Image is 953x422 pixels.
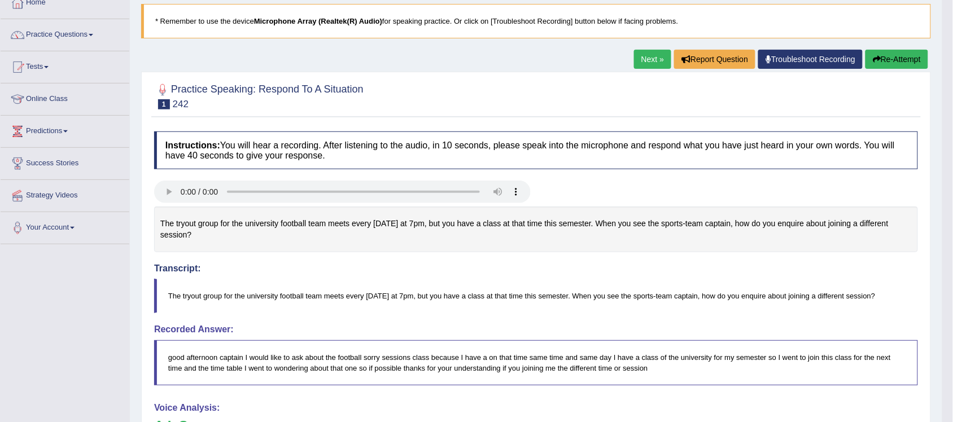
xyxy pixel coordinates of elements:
[865,50,928,69] button: Re-Attempt
[154,324,918,335] h4: Recorded Answer:
[1,148,129,176] a: Success Stories
[634,50,671,69] a: Next »
[154,279,918,313] blockquote: The tryout group for the university football team meets every [DATE] at 7pm, but you have a class...
[154,403,918,413] h4: Voice Analysis:
[1,212,129,240] a: Your Account
[154,131,918,169] h4: You will hear a recording. After listening to the audio, in 10 seconds, please speak into the mic...
[154,81,364,109] h2: Practice Speaking: Respond To A Situation
[1,116,129,144] a: Predictions
[758,50,863,69] a: Troubleshoot Recording
[1,180,129,208] a: Strategy Videos
[154,340,918,385] blockquote: good afternoon captain I would like to ask about the football sorry sessions class because I have...
[158,99,170,109] span: 1
[254,17,382,25] b: Microphone Array (Realtek(R) Audio)
[141,4,931,38] blockquote: * Remember to use the device for speaking practice. Or click on [Troubleshoot Recording] button b...
[154,206,918,252] div: The tryout group for the university football team meets every [DATE] at 7pm, but you have a class...
[1,83,129,112] a: Online Class
[1,19,129,47] a: Practice Questions
[674,50,755,69] button: Report Question
[173,99,189,109] small: 242
[165,140,220,150] b: Instructions:
[1,51,129,80] a: Tests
